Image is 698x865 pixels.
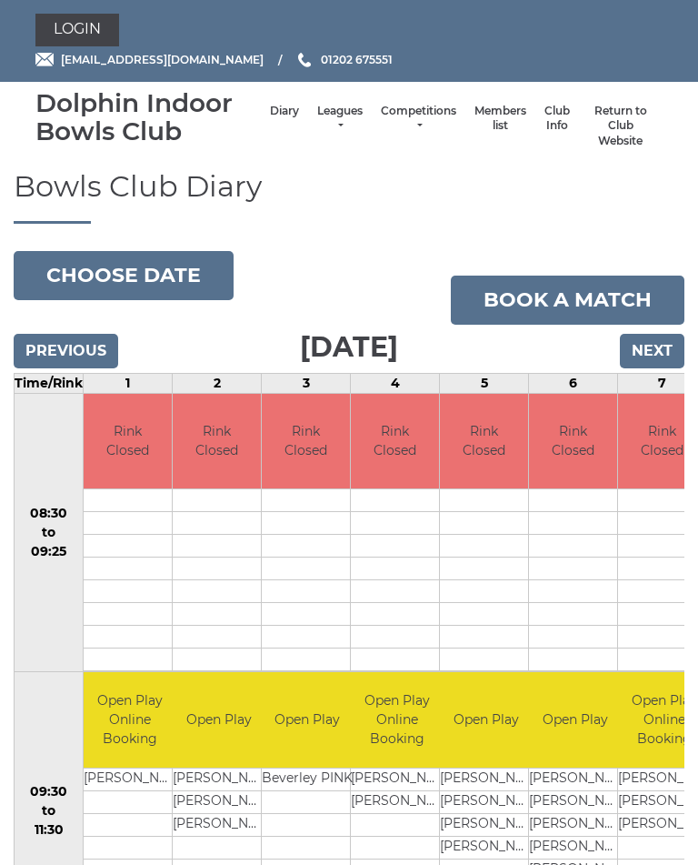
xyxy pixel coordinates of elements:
[529,373,618,393] td: 6
[474,104,526,134] a: Members list
[173,373,262,393] td: 2
[588,104,653,149] a: Return to Club Website
[35,53,54,66] img: Email
[351,394,439,489] td: Rink Closed
[529,394,617,489] td: Rink Closed
[173,768,264,790] td: [PERSON_NAME]
[84,768,175,790] td: [PERSON_NAME]
[529,768,621,790] td: [PERSON_NAME]
[440,373,529,393] td: 5
[262,373,351,393] td: 3
[440,790,532,813] td: [PERSON_NAME]
[440,813,532,836] td: [PERSON_NAME]
[351,768,443,790] td: [PERSON_NAME]
[270,104,299,119] a: Diary
[35,14,119,46] a: Login
[173,672,264,768] td: Open Play
[544,104,570,134] a: Club Info
[84,394,172,489] td: Rink Closed
[173,813,264,836] td: [PERSON_NAME]
[321,53,393,66] span: 01202 675551
[351,373,440,393] td: 4
[317,104,363,134] a: Leagues
[440,836,532,859] td: [PERSON_NAME]
[381,104,456,134] a: Competitions
[35,89,261,146] div: Dolphin Indoor Bowls Club
[14,170,684,223] h1: Bowls Club Diary
[351,790,443,813] td: [PERSON_NAME]
[262,672,353,768] td: Open Play
[440,768,532,790] td: [PERSON_NAME]
[351,672,443,768] td: Open Play Online Booking
[620,334,684,368] input: Next
[529,672,621,768] td: Open Play
[262,394,350,489] td: Rink Closed
[35,51,264,68] a: Email [EMAIL_ADDRESS][DOMAIN_NAME]
[529,836,621,859] td: [PERSON_NAME]
[262,768,353,790] td: Beverley PINK
[61,53,264,66] span: [EMAIL_ADDRESS][DOMAIN_NAME]
[14,251,234,300] button: Choose date
[295,51,393,68] a: Phone us 01202 675551
[15,373,84,393] td: Time/Rink
[529,813,621,836] td: [PERSON_NAME]
[451,276,684,325] a: Book a match
[84,373,173,393] td: 1
[173,394,261,489] td: Rink Closed
[529,790,621,813] td: [PERSON_NAME]
[84,672,175,768] td: Open Play Online Booking
[440,394,528,489] td: Rink Closed
[440,672,532,768] td: Open Play
[14,334,118,368] input: Previous
[173,790,264,813] td: [PERSON_NAME]
[15,393,84,672] td: 08:30 to 09:25
[298,53,311,67] img: Phone us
